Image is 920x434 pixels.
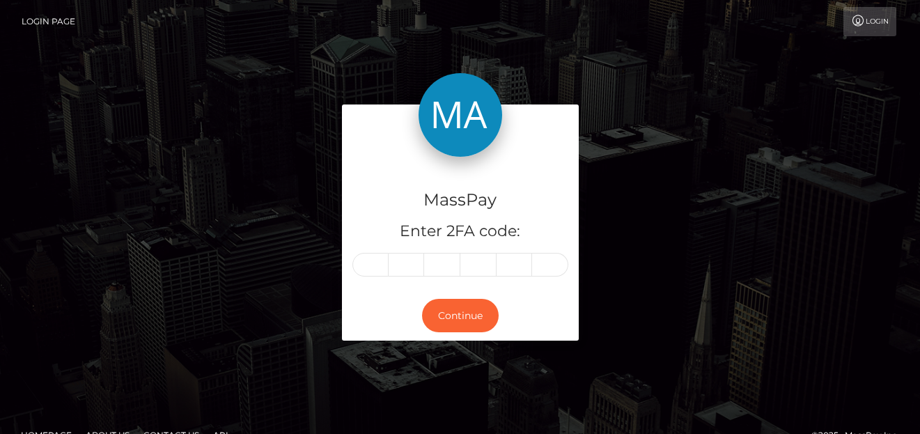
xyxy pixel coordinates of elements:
button: Continue [422,299,499,333]
a: Login [843,7,896,36]
h4: MassPay [352,188,568,212]
a: Login Page [22,7,75,36]
img: MassPay [419,73,502,157]
h5: Enter 2FA code: [352,221,568,242]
